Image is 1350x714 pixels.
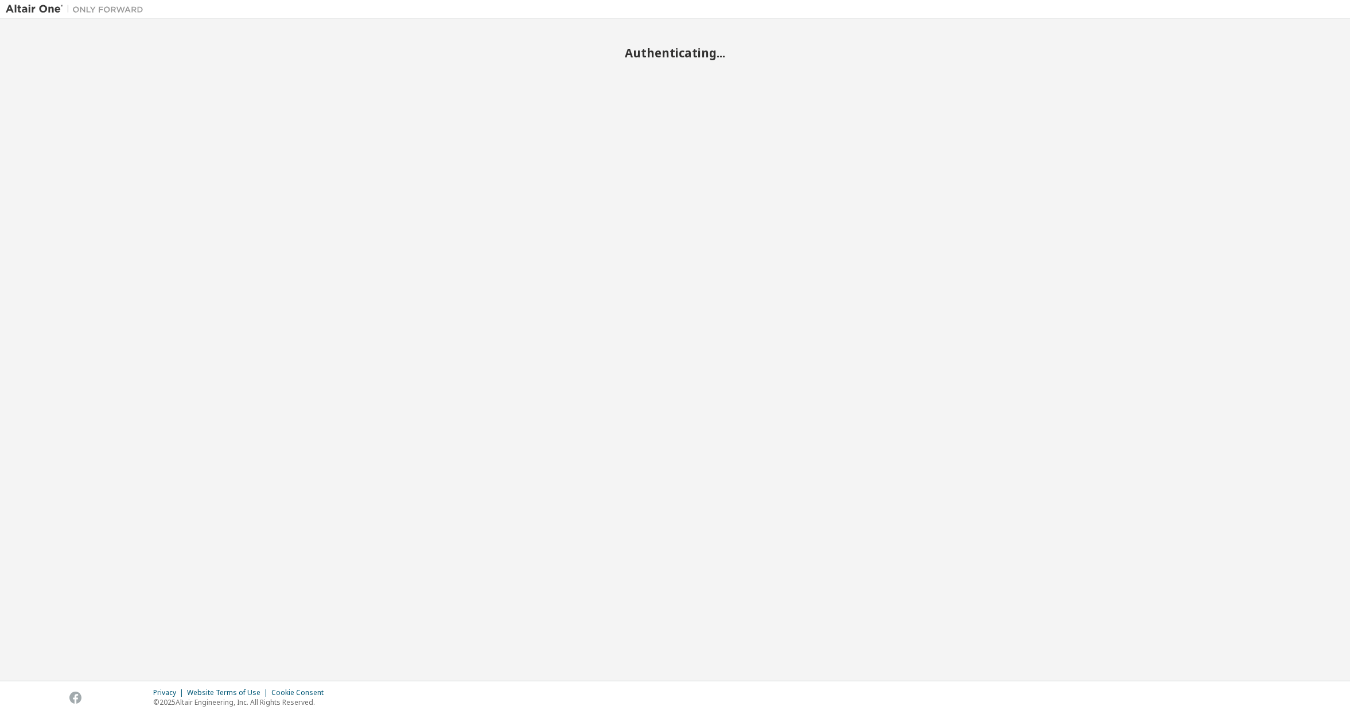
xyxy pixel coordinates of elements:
div: Website Terms of Use [187,688,271,697]
p: © 2025 Altair Engineering, Inc. All Rights Reserved. [153,697,330,707]
img: facebook.svg [69,692,81,704]
img: Altair One [6,3,149,15]
div: Cookie Consent [271,688,330,697]
div: Privacy [153,688,187,697]
h2: Authenticating... [6,45,1344,60]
